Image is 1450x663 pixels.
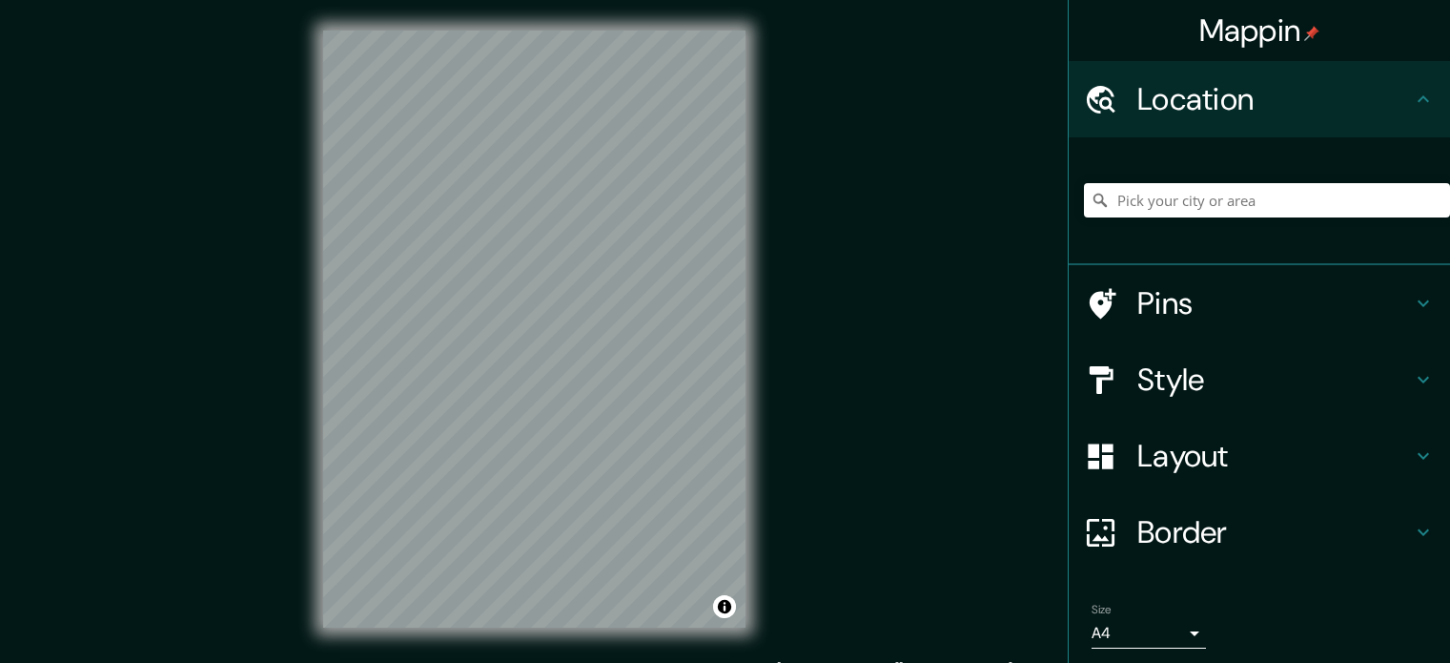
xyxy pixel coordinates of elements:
div: Pins [1069,265,1450,342]
button: Toggle attribution [713,595,736,618]
canvas: Map [323,31,745,628]
h4: Location [1137,80,1412,118]
div: Border [1069,494,1450,570]
h4: Mappin [1199,11,1320,50]
h4: Border [1137,513,1412,551]
div: Location [1069,61,1450,137]
label: Size [1092,602,1112,618]
input: Pick your city or area [1084,183,1450,218]
div: Style [1069,342,1450,418]
h4: Style [1137,361,1412,399]
h4: Pins [1137,284,1412,322]
img: pin-icon.png [1304,26,1319,41]
div: A4 [1092,618,1206,649]
h4: Layout [1137,437,1412,475]
div: Layout [1069,418,1450,494]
